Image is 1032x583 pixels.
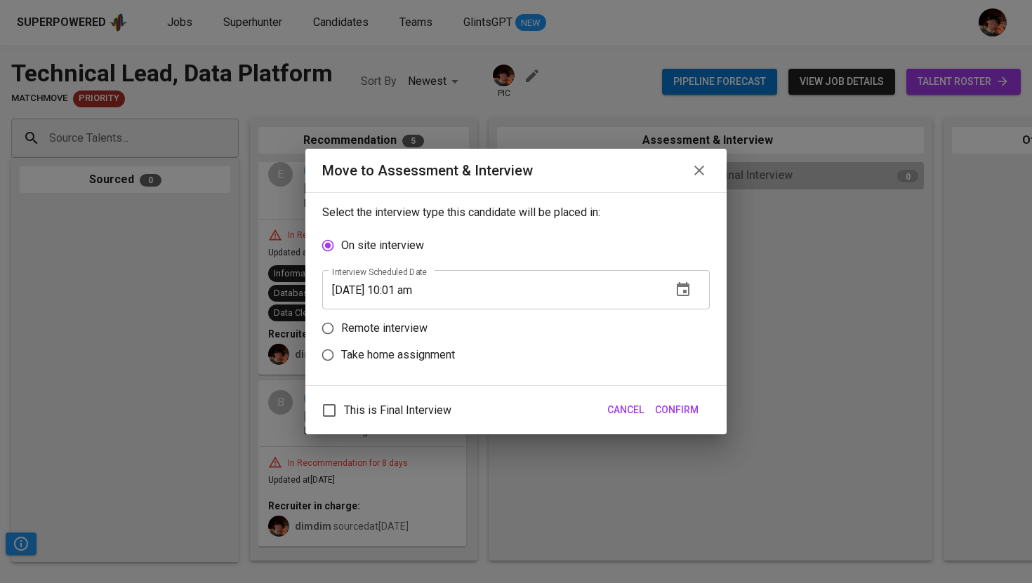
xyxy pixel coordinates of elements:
[341,237,424,254] p: On site interview
[341,320,428,337] p: Remote interview
[341,347,455,363] p: Take home assignment
[344,402,451,419] span: This is Final Interview
[607,401,644,419] span: Cancel
[322,204,710,221] p: Select the interview type this candidate will be placed in:
[602,397,649,423] button: Cancel
[649,397,704,423] button: Confirm
[655,401,699,419] span: Confirm
[322,161,533,181] div: Move to Assessment & Interview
